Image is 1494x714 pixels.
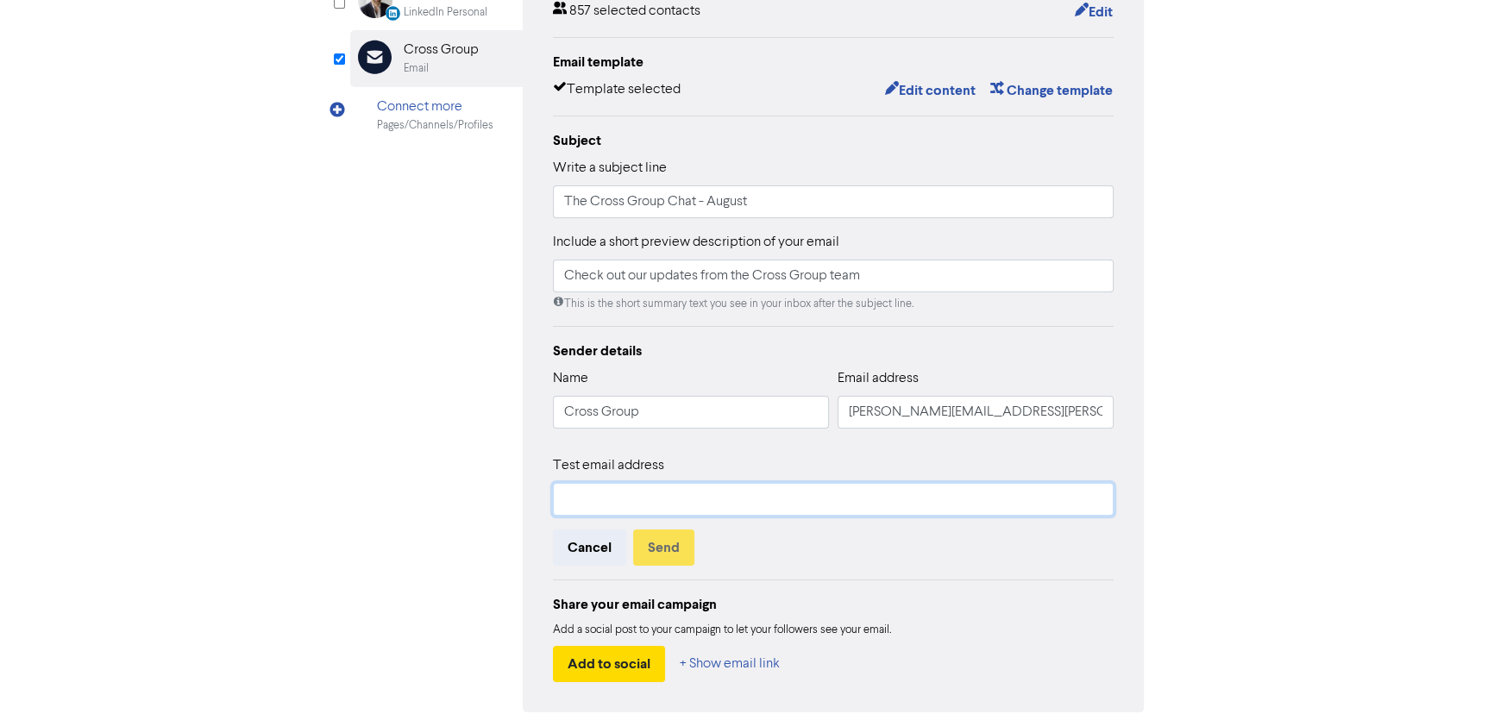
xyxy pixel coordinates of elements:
[350,30,523,86] div: Cross GroupEmail
[553,232,839,253] label: Include a short preview description of your email
[633,529,694,566] button: Send
[679,646,781,682] button: + Show email link
[553,1,700,23] div: 857 selected contacts
[553,79,681,102] div: Template selected
[404,40,479,60] div: Cross Group
[404,4,487,21] div: LinkedIn Personal
[377,117,493,134] div: Pages/Channels/Profiles
[553,52,1114,72] div: Email template
[1408,631,1494,714] iframe: Chat Widget
[989,79,1114,102] button: Change template
[553,368,588,389] label: Name
[404,60,429,77] div: Email
[350,87,523,143] div: Connect morePages/Channels/Profiles
[553,296,1114,312] div: This is the short summary text you see in your inbox after the subject line.
[1074,1,1114,23] button: Edit
[553,130,1114,151] div: Subject
[553,594,1114,615] div: Share your email campaign
[377,97,493,117] div: Connect more
[553,455,664,476] label: Test email address
[553,646,665,682] button: Add to social
[553,158,667,178] label: Write a subject line
[553,622,1114,639] div: Add a social post to your campaign to let your followers see your email.
[553,529,626,566] button: Cancel
[838,368,919,389] label: Email address
[553,341,1114,361] div: Sender details
[884,79,976,102] button: Edit content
